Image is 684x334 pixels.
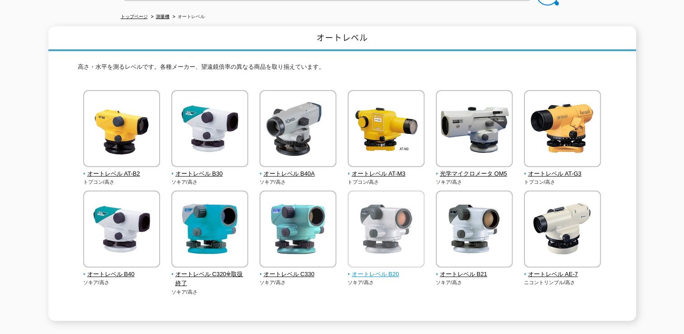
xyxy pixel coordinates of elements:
img: オートレベル C330 [259,191,336,270]
span: オートレベル B30 [171,169,249,179]
a: 光学マイクロメータ OM5 [436,161,513,179]
a: 測量機 [156,14,170,19]
p: トプコン/高さ [524,178,601,186]
span: オートレベル B21 [436,270,513,279]
p: ソキア/高さ [259,178,337,186]
a: オートレベル C330 [259,261,337,279]
p: ソキア/高さ [171,288,249,296]
span: 光学マイクロメータ OM5 [436,169,513,179]
p: ソキア/高さ [83,279,160,286]
a: オートレベル AE-7 [524,261,601,279]
p: ソキア/高さ [348,279,425,286]
img: オートレベル C320※取扱終了 [171,191,248,270]
span: オートレベル C320※取扱終了 [171,270,249,289]
p: ソキア/高さ [171,178,249,186]
a: オートレベル AT-M3 [348,161,425,179]
a: オートレベル C320※取扱終了 [171,261,249,288]
img: オートレベル AT-B2 [83,90,160,169]
span: オートレベル AT-G3 [524,169,601,179]
img: オートレベル AE-7 [524,191,601,270]
a: トップページ [121,14,148,19]
img: オートレベル B21 [436,191,513,270]
p: 高さ・水平を測るレベルです。各種メーカー、望遠鏡倍率の異なる商品を取り揃えています。 [78,62,607,76]
p: ニコントリンブル/高さ [524,279,601,286]
p: ソキア/高さ [436,279,513,286]
span: オートレベル B40 [83,270,160,279]
a: オートレベル B40 [83,261,160,279]
img: オートレベル B30 [171,90,248,169]
li: オートレベル [171,12,205,22]
a: オートレベル AT-B2 [83,161,160,179]
span: オートレベル B20 [348,270,425,279]
img: オートレベル AT-M3 [348,90,425,169]
img: オートレベル B40A [259,90,336,169]
h1: オートレベル [48,26,636,51]
img: 光学マイクロメータ OM5 [436,90,513,169]
a: オートレベル B40A [259,161,337,179]
p: ソキア/高さ [259,279,337,286]
a: オートレベル B20 [348,261,425,279]
img: オートレベル B40 [83,191,160,270]
span: オートレベル C330 [259,270,337,279]
p: ソキア/高さ [436,178,513,186]
a: オートレベル AT-G3 [524,161,601,179]
img: オートレベル B20 [348,191,425,270]
span: オートレベル B40A [259,169,337,179]
a: オートレベル B21 [436,261,513,279]
img: オートレベル AT-G3 [524,90,601,169]
a: オートレベル B30 [171,161,249,179]
span: オートレベル AE-7 [524,270,601,279]
p: トプコン/高さ [348,178,425,186]
p: トプコン/高さ [83,178,160,186]
span: オートレベル AT-B2 [83,169,160,179]
span: オートレベル AT-M3 [348,169,425,179]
